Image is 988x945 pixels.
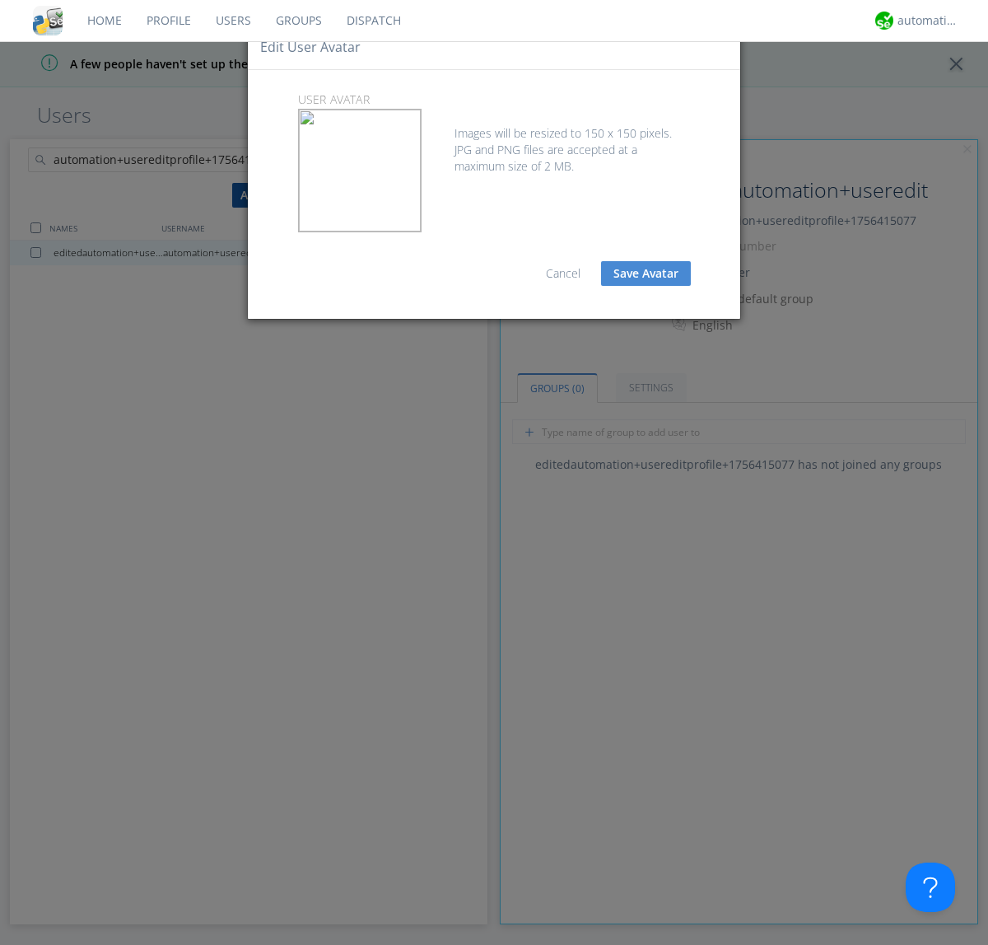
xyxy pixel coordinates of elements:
h4: Edit user Avatar [260,38,361,57]
img: cddb5a64eb264b2086981ab96f4c1ba7 [33,6,63,35]
button: Save Avatar [601,261,691,286]
a: Cancel [546,265,580,281]
div: automation+atlas [897,12,959,29]
img: d2d01cd9b4174d08988066c6d424eccd [875,12,893,30]
img: 19e520ea-8d42-4054-8d0e-8b6c5f68bf05 [299,110,421,232]
div: Images will be resized to 150 x 150 pixels. JPG and PNG files are accepted at a maximum size of 2... [298,109,691,175]
p: user Avatar [286,91,703,109]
